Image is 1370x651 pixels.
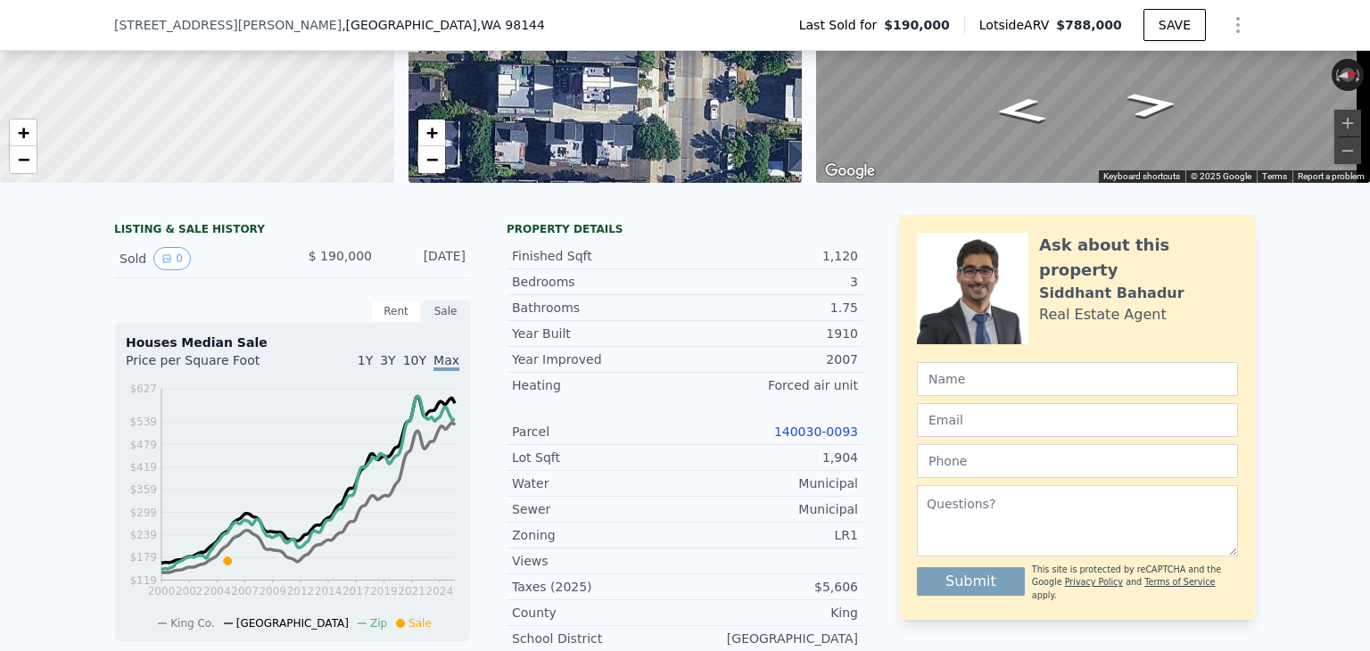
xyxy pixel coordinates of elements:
[114,16,342,34] span: [STREET_ADDRESS][PERSON_NAME]
[148,585,176,597] tspan: 2000
[917,567,1025,596] button: Submit
[685,350,858,368] div: 2007
[685,273,858,291] div: 3
[409,617,432,630] span: Sale
[120,247,278,270] div: Sold
[418,119,445,146] a: Zoom in
[1056,18,1122,32] span: $788,000
[1144,577,1215,587] a: Terms of Service
[126,351,293,380] div: Price per Square Foot
[685,449,858,466] div: 1,904
[1039,283,1184,304] div: Siddhant Bahadur
[1039,233,1238,283] div: Ask about this property
[129,551,157,564] tspan: $179
[1334,110,1361,136] button: Zoom in
[10,146,37,173] a: Zoom out
[129,529,157,541] tspan: $239
[129,461,157,474] tspan: $419
[421,300,471,323] div: Sale
[10,119,37,146] a: Zoom in
[18,148,29,170] span: −
[821,160,879,183] img: Google
[685,526,858,544] div: LR1
[129,416,157,428] tspan: $539
[176,585,203,597] tspan: 2002
[1065,577,1123,587] a: Privacy Policy
[512,247,685,265] div: Finished Sqft
[1355,59,1365,91] button: Rotate clockwise
[512,449,685,466] div: Lot Sqft
[685,376,858,394] div: Forced air unit
[403,353,426,367] span: 10Y
[685,500,858,518] div: Municipal
[1191,171,1251,181] span: © 2025 Google
[917,403,1238,437] input: Email
[380,353,395,367] span: 3Y
[386,247,466,270] div: [DATE]
[315,585,342,597] tspan: 2014
[512,273,685,291] div: Bedrooms
[129,507,157,519] tspan: $299
[231,585,259,597] tspan: 2007
[477,18,545,32] span: , WA 98144
[685,578,858,596] div: $5,606
[685,474,858,492] div: Municipal
[18,121,29,144] span: +
[1105,87,1200,124] path: Go North, Martin Luther King Jr Way S
[512,474,685,492] div: Water
[1262,171,1287,181] a: Terms (opens in new tab)
[236,617,349,630] span: [GEOGRAPHIC_DATA]
[358,353,373,367] span: 1Y
[973,92,1068,129] path: Go South, Martin Luther King Jr Way S
[370,585,398,597] tspan: 2019
[1220,7,1256,43] button: Show Options
[512,423,685,441] div: Parcel
[512,526,685,544] div: Zoning
[512,376,685,394] div: Heating
[512,350,685,368] div: Year Improved
[398,585,425,597] tspan: 2021
[512,299,685,317] div: Bathrooms
[170,617,215,630] span: King Co.
[917,444,1238,478] input: Phone
[685,604,858,622] div: King
[309,249,372,263] span: $ 190,000
[1298,171,1365,181] a: Report a problem
[821,160,879,183] a: Open this area in Google Maps (opens a new window)
[979,16,1056,34] span: Lotside ARV
[512,630,685,647] div: School District
[287,585,315,597] tspan: 2012
[685,325,858,342] div: 1910
[433,353,459,371] span: Max
[259,585,286,597] tspan: 2009
[685,299,858,317] div: 1.75
[507,222,863,236] div: Property details
[1332,59,1341,91] button: Rotate counterclockwise
[203,585,231,597] tspan: 2004
[512,552,685,570] div: Views
[129,383,157,395] tspan: $627
[774,424,858,439] a: 140030-0093
[342,16,545,34] span: , [GEOGRAPHIC_DATA]
[512,578,685,596] div: Taxes (2025)
[425,121,437,144] span: +
[371,300,421,323] div: Rent
[129,439,157,451] tspan: $479
[1331,66,1365,85] button: Reset the view
[685,630,858,647] div: [GEOGRAPHIC_DATA]
[425,148,437,170] span: −
[129,483,157,496] tspan: $359
[126,334,459,351] div: Houses Median Sale
[370,617,387,630] span: Zip
[1103,170,1180,183] button: Keyboard shortcuts
[342,585,370,597] tspan: 2017
[153,247,191,270] button: View historical data
[512,604,685,622] div: County
[799,16,885,34] span: Last Sold for
[1039,304,1167,325] div: Real Estate Agent
[114,222,471,240] div: LISTING & SALE HISTORY
[512,500,685,518] div: Sewer
[129,574,157,587] tspan: $119
[685,247,858,265] div: 1,120
[884,16,950,34] span: $190,000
